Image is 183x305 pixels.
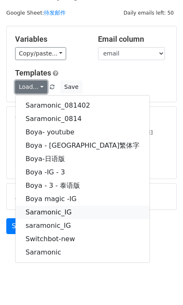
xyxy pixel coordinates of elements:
a: Boya-日语版 [15,152,149,166]
a: Boya - [GEOGRAPHIC_DATA]繁体字 [15,139,149,152]
a: Boya - 3 - 泰语版 [15,179,149,192]
small: [PERSON_NAME][EMAIL_ADDRESS][DOMAIN_NAME] [15,129,153,136]
a: Saramonic_081402 [15,99,149,112]
a: Switchbot-new [15,232,149,246]
a: Send [6,218,34,234]
a: Boya magic -IG [15,192,149,206]
a: saramonic_IG [15,219,149,232]
button: Save [60,81,82,93]
a: Templates [15,68,51,77]
a: 待发邮件 [44,10,66,16]
h5: Variables [15,35,85,44]
a: Boya- youtube [15,126,149,139]
h5: Email column [98,35,168,44]
a: Load... [15,81,47,93]
a: Saramonic_0814 [15,112,149,126]
a: Daily emails left: 50 [121,10,177,16]
small: Google Sheet: [6,10,66,16]
a: Boya -IG - 3 [15,166,149,179]
a: Saramonic_IG [15,206,149,219]
iframe: Chat Widget [141,265,183,305]
a: Copy/paste... [15,47,66,60]
a: Saramonic [15,246,149,259]
span: Daily emails left: 50 [121,8,177,18]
